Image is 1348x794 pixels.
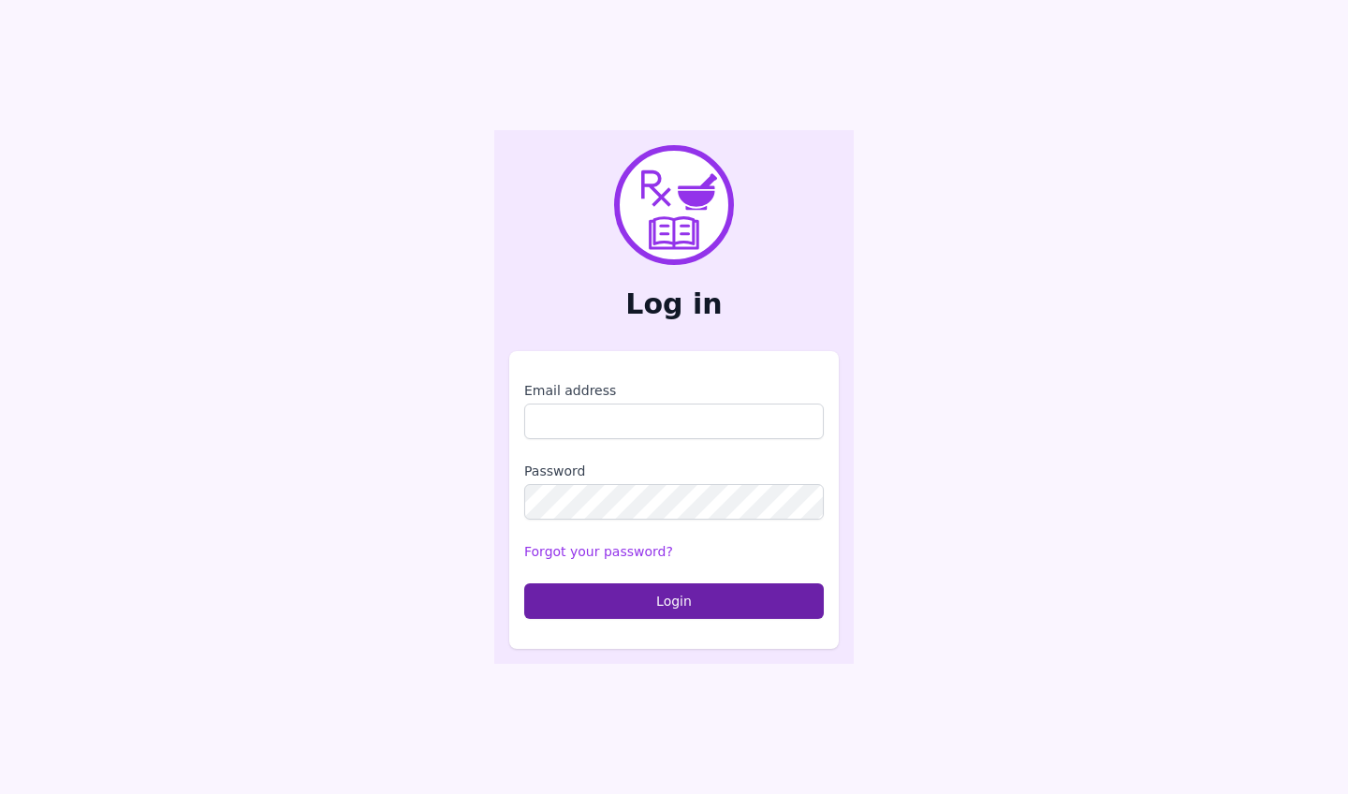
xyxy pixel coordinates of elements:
[524,583,824,619] button: Login
[509,287,839,321] h2: Log in
[614,145,734,265] img: PharmXellence Logo
[524,381,824,400] label: Email address
[524,462,824,480] label: Password
[524,544,673,559] a: Forgot your password?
